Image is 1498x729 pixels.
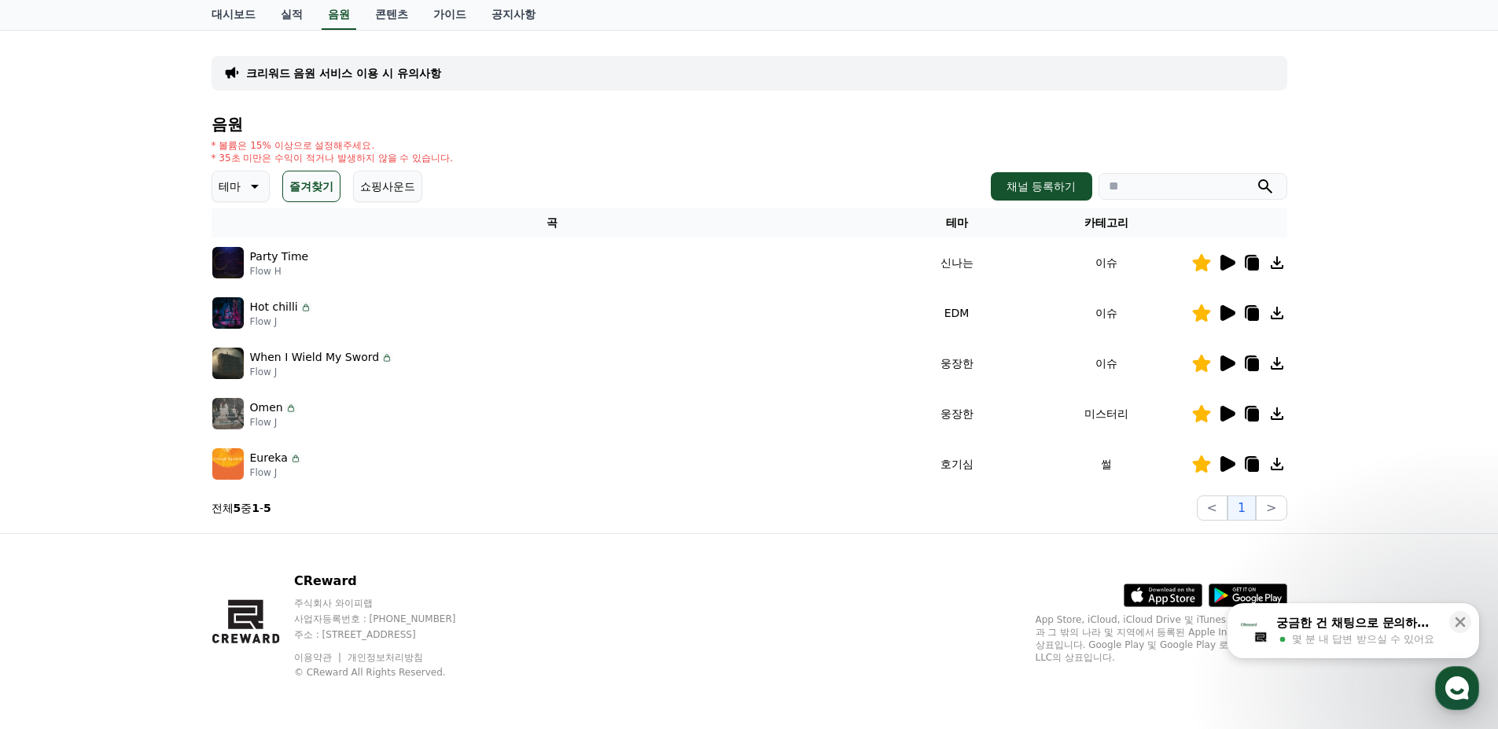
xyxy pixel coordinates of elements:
td: 이슈 [1021,338,1191,388]
button: 즐겨찾기 [282,171,340,202]
strong: 5 [263,502,271,514]
strong: 5 [234,502,241,514]
span: 홈 [50,522,59,535]
p: 테마 [219,175,241,197]
p: © CReward All Rights Reserved. [294,666,486,679]
span: 대화 [144,523,163,536]
th: 테마 [893,208,1021,237]
img: music [212,448,244,480]
a: 크리워드 음원 서비스 이용 시 유의사항 [246,65,441,81]
td: 웅장한 [893,388,1021,439]
a: 이용약관 [294,652,344,663]
strong: 1 [252,502,259,514]
img: music [212,348,244,379]
p: 전체 중 - [212,500,271,516]
a: 대화 [104,499,203,538]
a: 개인정보처리방침 [348,652,423,663]
img: music [212,398,244,429]
img: music [212,297,244,329]
p: Omen [250,399,283,416]
td: 미스터리 [1021,388,1191,439]
td: 썰 [1021,439,1191,489]
p: 사업자등록번호 : [PHONE_NUMBER] [294,613,486,625]
p: 주식회사 와이피랩 [294,597,486,609]
p: When I Wield My Sword [250,349,380,366]
td: EDM [893,288,1021,338]
button: 1 [1227,495,1256,521]
td: 호기심 [893,439,1021,489]
p: Flow J [250,416,297,429]
td: 신나는 [893,237,1021,288]
p: * 볼륨은 15% 이상으로 설정해주세요. [212,139,454,152]
button: 쇼핑사운드 [353,171,422,202]
td: 웅장한 [893,338,1021,388]
p: App Store, iCloud, iCloud Drive 및 iTunes Store는 미국과 그 밖의 나라 및 지역에서 등록된 Apple Inc.의 서비스 상표입니다. Goo... [1036,613,1287,664]
p: CReward [294,572,486,591]
td: 이슈 [1021,288,1191,338]
button: > [1256,495,1286,521]
span: 설정 [243,522,262,535]
p: Flow J [250,366,394,378]
button: < [1197,495,1227,521]
img: music [212,247,244,278]
th: 카테고리 [1021,208,1191,237]
td: 이슈 [1021,237,1191,288]
p: Eureka [250,450,288,466]
button: 채널 등록하기 [991,172,1091,201]
h4: 음원 [212,116,1287,133]
a: 홈 [5,499,104,538]
p: * 35초 미만은 수익이 적거나 발생하지 않을 수 있습니다. [212,152,454,164]
p: Flow J [250,466,302,479]
p: Flow J [250,315,312,328]
p: Party Time [250,249,309,265]
p: Flow H [250,265,309,278]
p: 주소 : [STREET_ADDRESS] [294,628,486,641]
button: 테마 [212,171,270,202]
th: 곡 [212,208,893,237]
p: Hot chilli [250,299,298,315]
a: 설정 [203,499,302,538]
